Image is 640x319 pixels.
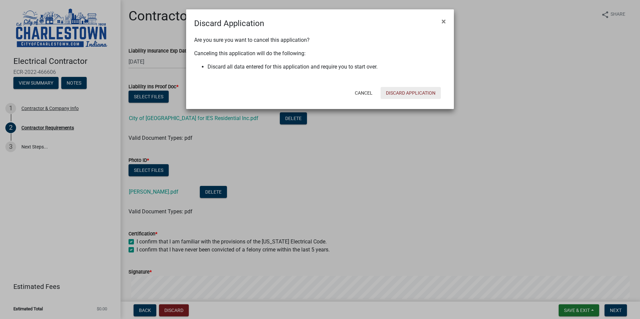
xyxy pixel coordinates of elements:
button: Close [436,12,451,31]
p: Canceling this application will do the following: [194,49,446,58]
li: Discard all data entered for this application and require you to start over. [208,63,446,71]
p: Are you sure you want to cancel this application? [194,36,446,44]
button: Cancel [349,87,378,99]
span: × [442,17,446,26]
h4: Discard Application [194,17,264,29]
button: Discard Application [381,87,441,99]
